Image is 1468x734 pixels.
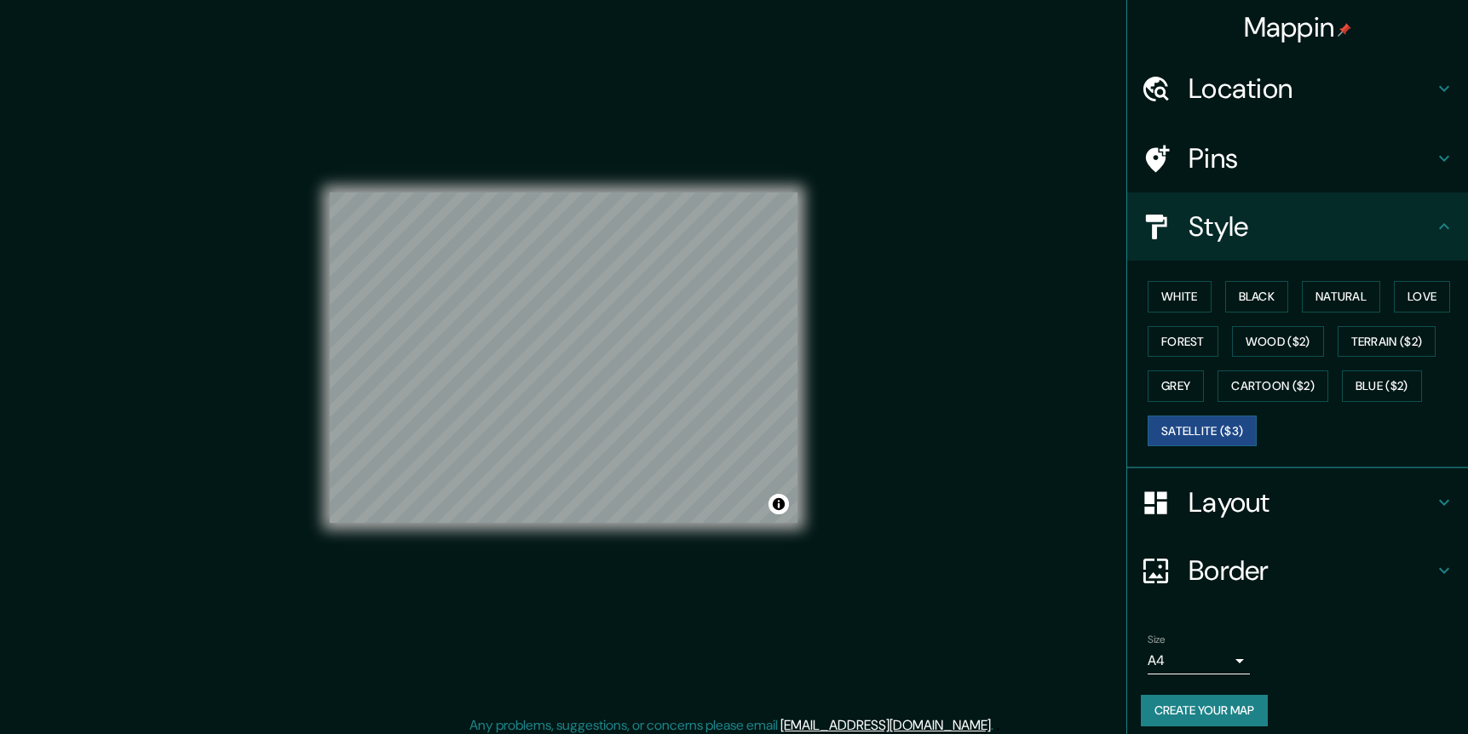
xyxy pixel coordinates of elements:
div: Style [1127,192,1468,261]
canvas: Map [330,192,797,523]
div: Pins [1127,124,1468,192]
label: Size [1148,633,1166,647]
button: White [1148,281,1212,313]
button: Blue ($2) [1342,370,1422,402]
button: Terrain ($2) [1338,326,1436,358]
div: Border [1127,536,1468,605]
div: Location [1127,54,1468,123]
button: Natural [1302,281,1380,313]
button: Wood ($2) [1232,326,1324,358]
button: Love [1394,281,1450,313]
h4: Layout [1189,485,1434,519]
button: Toggle attribution [769,494,789,514]
h4: Border [1189,553,1434,588]
h4: Location [1189,72,1434,106]
div: Layout [1127,468,1468,536]
button: Grey [1148,370,1204,402]
button: Black [1225,281,1289,313]
h4: Mappin [1244,10,1352,44]
a: [EMAIL_ADDRESS][DOMAIN_NAME] [780,716,991,734]
button: Cartoon ($2) [1218,370,1328,402]
iframe: Help widget launcher [1316,668,1449,715]
h4: Style [1189,209,1434,244]
button: Forest [1148,326,1218,358]
button: Satellite ($3) [1148,416,1257,447]
h4: Pins [1189,141,1434,175]
img: pin-icon.png [1338,23,1351,37]
div: A4 [1148,647,1250,674]
button: Create your map [1141,695,1268,726]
